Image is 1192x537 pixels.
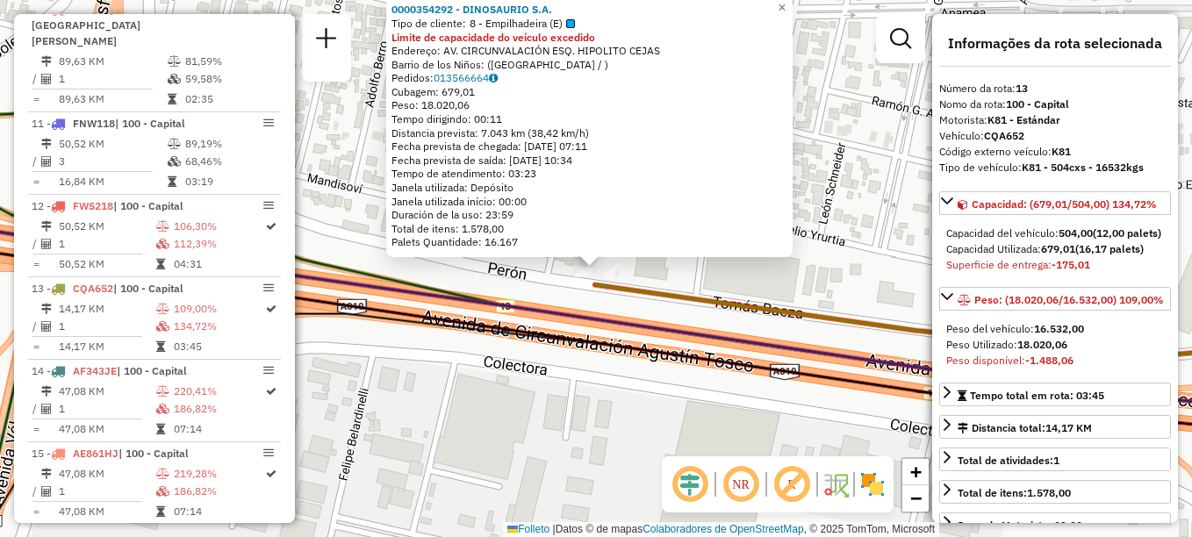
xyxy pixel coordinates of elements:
[1025,354,1074,367] strong: -1.488,06
[58,300,155,318] td: 14,17 KM
[939,383,1171,406] a: Tempo total em rota: 03:45
[41,239,52,249] i: Total de Atividades
[910,487,922,509] span: −
[173,383,264,400] td: 220,41%
[1027,486,1071,499] strong: 1.578,00
[58,465,155,483] td: 47,08 KM
[266,304,276,314] i: Rota otimizada
[113,199,183,212] span: | 100 - Capital
[58,135,167,153] td: 50,52 KM
[939,113,1060,126] font: Motorista:
[41,321,52,332] i: Total de Atividades
[32,117,51,130] font: 11 -
[173,465,264,483] td: 219,28%
[156,424,165,434] i: Tempo total em rota
[984,129,1024,142] strong: CQA652
[507,523,549,535] a: Folleto
[391,3,552,16] a: 0000354292 - DINOSAURIO S.A.
[434,71,489,84] font: 013566664
[184,173,273,190] td: 03:19
[32,70,40,88] td: /
[156,469,169,479] i: % de utilização do peso
[118,447,189,460] span: | 100 - Capital
[156,321,169,332] i: % de utilização da cubagem
[720,463,762,505] span: Ocultar NR
[58,235,155,253] td: 1
[939,35,1171,52] h4: Informações da rota selecionada
[58,70,167,88] td: 1
[263,118,274,128] em: Opções
[41,404,52,414] i: Total de Atividades
[41,221,52,232] i: Distância Total
[266,221,276,232] i: Rota otimizada
[156,239,169,249] i: % de utilização da cubagem
[771,463,813,505] span: Exibir rótulo
[41,304,52,314] i: Distância Total
[58,420,155,438] td: 47,08 KM
[263,365,274,376] em: Opções
[470,17,563,31] font: 8 - Empilhadeira (E)
[168,56,181,67] i: % de utilização do peso
[1045,421,1092,434] span: 14,17 KM
[184,135,273,153] td: 89,19%
[1059,226,1093,240] strong: 504,00
[972,421,1092,434] font: Distancia total:
[32,3,142,47] span: | 110 - [GEOGRAPHIC_DATA][PERSON_NAME]
[858,470,887,498] img: Exibir/Ocultar setores
[910,461,922,483] span: +
[184,90,273,108] td: 02:35
[1041,242,1075,255] strong: 679,01
[32,235,40,253] td: /
[41,56,52,67] i: Distância Total
[58,503,155,520] td: 47,08 KM
[391,44,787,58] div: Endereço: AV. CIRCUNVALACIÓN ESQ. HIPOLITO CEJAS
[1075,242,1144,255] strong: (16,17 palets)
[58,400,155,418] td: 1
[156,341,165,352] i: Tempo total em rota
[946,226,1161,240] font: Capacidad del vehículo:
[1053,454,1059,467] strong: 1
[185,72,222,85] font: 59,58%
[391,222,787,236] div: Total de itens: 1.578,00
[32,282,51,295] font: 13 -
[434,71,498,84] a: 013566664
[41,156,52,167] i: Total de Atividades
[1016,82,1028,95] strong: 13
[58,483,155,500] td: 1
[958,454,1059,467] span: Total de atividades:
[391,167,536,180] font: Tempo de atendimento: 03:23
[970,389,1104,402] span: Tempo total em rota: 03:45
[173,503,264,520] td: 07:14
[391,126,787,140] div: Distancia prevista: 7.043 km (38,42 km/h)
[266,469,276,479] i: Rota otimizada
[939,415,1171,439] a: Distancia total:14,17 KM
[391,154,787,168] div: Fecha prevista de saída: [DATE] 10:34
[1052,145,1071,158] strong: K81
[156,221,169,232] i: % de utilização do peso
[1034,322,1084,335] strong: 16.532,00
[946,353,1164,369] div: Peso disponível:
[32,90,40,108] td: =
[902,459,929,485] a: Acercar
[263,283,274,293] em: Opções
[939,447,1171,471] a: Total de atividades:1
[489,73,498,83] i: Observações
[73,447,118,460] span: AE861HJ
[156,259,165,269] i: Tempo total em rota
[41,469,52,479] i: Distância Total
[32,420,40,438] td: =
[32,400,40,418] td: /
[958,518,1082,533] div: Jornada Motorista: 09:00
[391,195,787,209] div: Janela utilizada início: 00:00
[156,506,165,517] i: Tempo total em rota
[58,90,167,108] td: 89,63 KM
[391,58,787,72] div: Barrio de los Niños: ([GEOGRAPHIC_DATA] / )
[156,304,169,314] i: % de utilização do peso
[41,386,52,397] i: Distância Total
[939,480,1171,504] a: Total de itens:1.578,00
[987,113,1060,126] strong: K81 - Estándar
[1022,161,1144,174] strong: K81 - 504cxs - 16532kgs
[174,484,217,498] font: 186,82%
[32,255,40,273] td: =
[946,257,1164,273] div: Superficie de entrega:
